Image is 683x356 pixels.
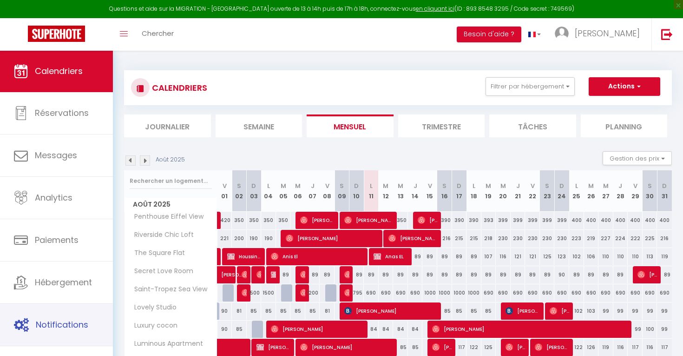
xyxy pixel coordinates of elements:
[525,248,540,265] div: 121
[657,284,672,302] div: 690
[516,181,520,190] abbr: J
[613,284,628,302] div: 690
[256,338,291,356] span: [PERSON_NAME]
[531,181,535,190] abbr: V
[428,181,432,190] abbr: V
[466,230,481,247] div: 215
[432,338,452,356] span: [PERSON_NAME]
[422,266,437,283] div: 89
[584,230,599,247] div: 219
[628,248,643,265] div: 110
[489,114,576,137] li: Tâches
[35,276,92,288] span: Hébergement
[598,266,613,283] div: 89
[452,212,467,229] div: 390
[643,170,657,212] th: 30
[496,266,511,283] div: 89
[300,338,394,356] span: [PERSON_NAME]
[261,302,276,320] div: 85
[437,248,452,265] div: 89
[554,170,569,212] th: 24
[320,170,335,212] th: 08
[540,266,555,283] div: 89
[598,339,613,356] div: 119
[325,181,329,190] abbr: V
[569,212,584,229] div: 400
[525,230,540,247] div: 230
[379,284,394,302] div: 690
[525,284,540,302] div: 690
[452,339,467,356] div: 117
[295,181,301,190] abbr: M
[261,212,276,229] div: 350
[388,229,438,247] span: [PERSON_NAME]
[432,320,630,338] span: [PERSON_NAME]
[452,248,467,265] div: 89
[242,284,247,302] span: [PERSON_NAME]
[217,266,232,284] a: [PERSON_NAME]
[408,339,423,356] div: 85
[481,230,496,247] div: 218
[124,114,211,137] li: Journalier
[408,266,423,283] div: 89
[452,302,467,320] div: 85
[496,248,511,265] div: 116
[232,302,247,320] div: 81
[500,181,506,190] abbr: M
[28,26,85,42] img: Super Booking
[344,302,439,320] span: [PERSON_NAME]
[393,170,408,212] th: 13
[217,170,232,212] th: 01
[588,181,594,190] abbr: M
[340,181,344,190] abbr: S
[657,212,672,229] div: 400
[35,149,77,161] span: Messages
[126,339,205,349] span: Luminous Apartment
[643,321,657,338] div: 100
[354,181,359,190] abbr: D
[457,27,521,42] button: Besoin d'aide ?
[637,266,657,283] span: [PERSON_NAME]
[525,170,540,212] th: 22
[414,181,417,190] abbr: J
[247,212,262,229] div: 350
[473,181,475,190] abbr: L
[628,339,643,356] div: 117
[466,248,481,265] div: 89
[648,181,652,190] abbr: S
[276,212,291,229] div: 350
[35,234,79,246] span: Paiements
[481,170,496,212] th: 19
[540,230,555,247] div: 230
[613,170,628,212] th: 28
[486,77,575,96] button: Filtrer par hébergement
[276,170,291,212] th: 05
[290,302,305,320] div: 85
[466,266,481,283] div: 89
[452,170,467,212] th: 17
[126,248,187,258] span: The Square Flat
[126,321,180,331] span: Luxury cocon
[584,248,599,265] div: 106
[276,266,291,283] div: 89
[36,319,88,330] span: Notifications
[398,114,485,137] li: Trimestre
[466,302,481,320] div: 85
[569,284,584,302] div: 690
[657,321,672,338] div: 99
[437,212,452,229] div: 390
[393,339,408,356] div: 85
[657,302,672,320] div: 99
[35,65,83,77] span: Calendriers
[437,170,452,212] th: 16
[305,284,320,302] div: 1200
[383,181,388,190] abbr: M
[496,170,511,212] th: 20
[320,302,335,320] div: 81
[657,266,672,283] div: 89
[584,266,599,283] div: 89
[598,248,613,265] div: 110
[271,248,365,265] span: Anis El
[643,212,657,229] div: 400
[271,320,365,338] span: [PERSON_NAME]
